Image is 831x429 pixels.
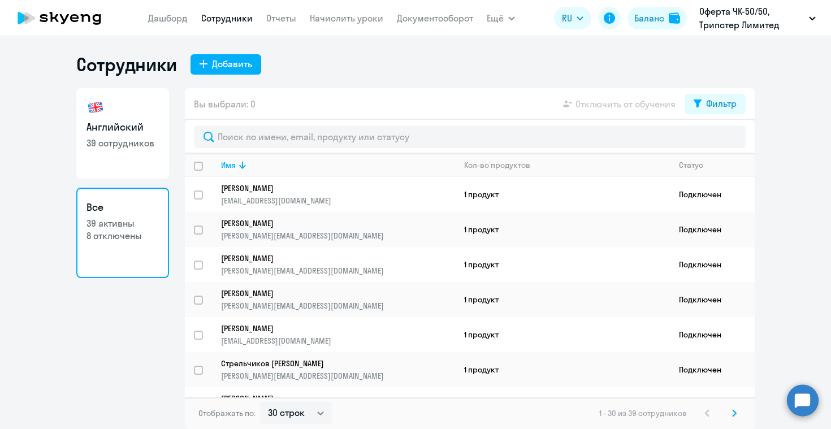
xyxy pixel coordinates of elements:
a: Документооборот [397,12,473,24]
td: 1 продукт [455,352,670,387]
p: [EMAIL_ADDRESS][DOMAIN_NAME] [221,196,455,206]
button: Балансbalance [627,7,687,29]
img: balance [669,12,680,24]
td: 1 продукт [455,177,670,212]
td: Подключен [670,352,755,387]
div: Имя [221,160,236,170]
a: [PERSON_NAME][PERSON_NAME][EMAIL_ADDRESS][DOMAIN_NAME] [221,288,455,311]
div: Статус [679,160,703,170]
td: 1 продукт [455,282,670,317]
p: [PERSON_NAME][EMAIL_ADDRESS][DOMAIN_NAME] [221,231,455,241]
td: Подключен [670,317,755,352]
a: [PERSON_NAME][EMAIL_ADDRESS][DOMAIN_NAME] [221,183,455,206]
div: Статус [679,160,754,170]
a: Отчеты [266,12,296,24]
span: Вы выбрали: 0 [194,97,256,111]
div: Имя [221,160,455,170]
td: 1 продукт [455,387,670,422]
button: Добавить [191,54,261,75]
div: Баланс [634,11,664,25]
td: 1 продукт [455,317,670,352]
p: Оферта ЧК-50/50, Трипстер Лимитед [699,5,804,32]
h3: Все [86,200,159,215]
td: 1 продукт [455,212,670,247]
a: [PERSON_NAME][PERSON_NAME][EMAIL_ADDRESS][DOMAIN_NAME] [221,253,455,276]
p: Стрельчиков [PERSON_NAME] [221,358,439,369]
span: 1 - 30 из 39 сотрудников [599,408,687,418]
span: Ещё [487,11,504,25]
p: [PERSON_NAME][EMAIL_ADDRESS][DOMAIN_NAME] [221,371,455,381]
button: RU [554,7,591,29]
div: Кол-во продуктов [464,160,530,170]
div: Фильтр [706,97,737,110]
div: Кол-во продуктов [464,160,669,170]
p: 39 активны [86,217,159,229]
input: Поиск по имени, email, продукту или статусу [194,125,746,148]
a: [PERSON_NAME][PERSON_NAME][EMAIL_ADDRESS][DOMAIN_NAME] [221,218,455,241]
td: Подключен [670,177,755,212]
p: 39 сотрудников [86,137,159,149]
img: english [86,98,105,116]
p: 8 отключены [86,229,159,242]
p: [PERSON_NAME] [221,183,439,193]
button: Ещё [487,7,515,29]
td: Подключен [670,387,755,422]
span: RU [562,11,572,25]
div: Добавить [212,57,252,71]
p: [PERSON_NAME] [221,393,439,404]
p: [EMAIL_ADDRESS][DOMAIN_NAME] [221,336,455,346]
h1: Сотрудники [76,53,177,76]
td: Подключен [670,212,755,247]
td: Подключен [670,247,755,282]
p: [PERSON_NAME] [221,288,439,298]
td: 1 продукт [455,247,670,282]
td: Подключен [670,282,755,317]
a: Стрельчиков [PERSON_NAME][PERSON_NAME][EMAIL_ADDRESS][DOMAIN_NAME] [221,358,455,381]
a: [PERSON_NAME][EMAIL_ADDRESS][DOMAIN_NAME] [221,393,455,416]
p: [PERSON_NAME][EMAIL_ADDRESS][DOMAIN_NAME] [221,266,455,276]
p: [PERSON_NAME] [221,218,439,228]
span: Отображать по: [198,408,256,418]
h3: Английский [86,120,159,135]
a: Дашборд [148,12,188,24]
p: [PERSON_NAME] [221,323,439,333]
p: [PERSON_NAME][EMAIL_ADDRESS][DOMAIN_NAME] [221,301,455,311]
a: Сотрудники [201,12,253,24]
a: [PERSON_NAME][EMAIL_ADDRESS][DOMAIN_NAME] [221,323,455,346]
button: Фильтр [685,94,746,114]
a: Начислить уроки [310,12,383,24]
p: [PERSON_NAME] [221,253,439,263]
button: Оферта ЧК-50/50, Трипстер Лимитед [694,5,821,32]
a: Все39 активны8 отключены [76,188,169,278]
a: Английский39 сотрудников [76,88,169,179]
